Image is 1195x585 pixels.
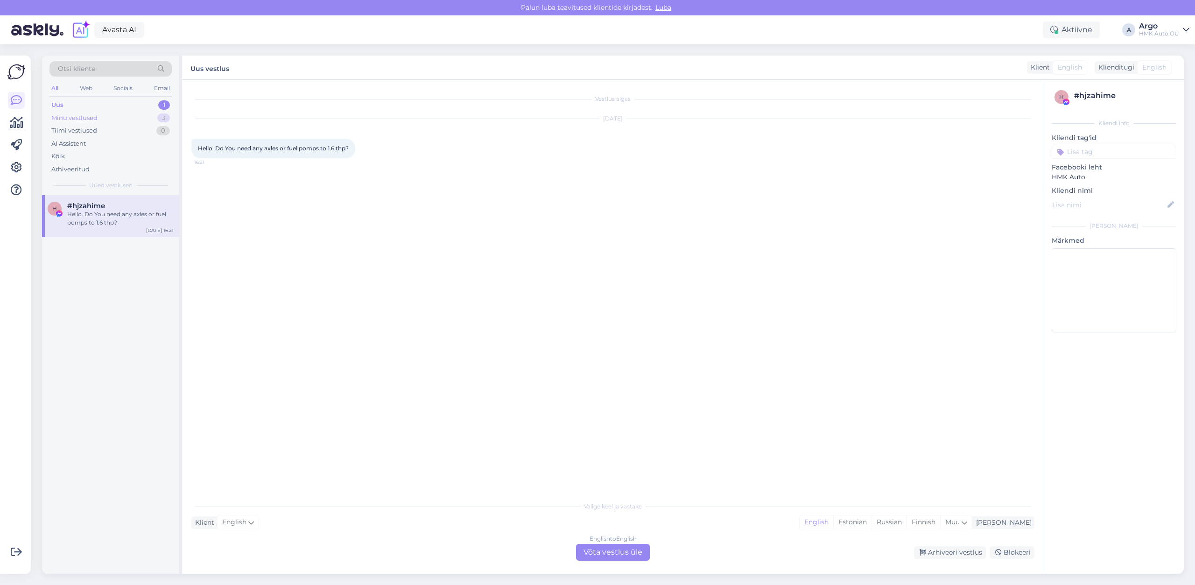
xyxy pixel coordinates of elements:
[222,517,246,528] span: English
[1052,145,1176,159] input: Lisa tag
[58,64,95,74] span: Otsi kliente
[1074,90,1174,101] div: # hjzahime
[1142,63,1167,72] span: English
[49,82,60,94] div: All
[1043,21,1100,38] div: Aktiivne
[146,227,174,234] div: [DATE] 16:21
[1052,133,1176,143] p: Kliendi tag'id
[67,210,174,227] div: Hello. Do You need any axles or fuel pomps to 1.6 thp?
[800,515,833,529] div: English
[51,113,98,123] div: Minu vestlused
[51,139,86,148] div: AI Assistent
[51,152,65,161] div: Kõik
[51,126,97,135] div: Tiimi vestlused
[972,518,1032,528] div: [PERSON_NAME]
[190,61,229,74] label: Uus vestlus
[1139,22,1179,30] div: Argo
[198,145,349,152] span: Hello. Do You need any axles or fuel pomps to 1.6 thp?
[156,126,170,135] div: 0
[78,82,94,94] div: Web
[914,546,986,559] div: Arhiveeri vestlus
[1052,236,1176,246] p: Märkmed
[1052,162,1176,172] p: Facebooki leht
[89,181,133,190] span: Uued vestlused
[1139,22,1189,37] a: ArgoHMK Auto OÜ
[833,515,872,529] div: Estonian
[1027,63,1050,72] div: Klient
[191,502,1034,511] div: Valige keel ja vastake
[94,22,144,38] a: Avasta AI
[1058,63,1082,72] span: English
[1052,222,1176,230] div: [PERSON_NAME]
[67,202,105,210] span: #hjzahime
[1052,200,1166,210] input: Lisa nimi
[7,63,25,81] img: Askly Logo
[51,165,90,174] div: Arhiveeritud
[1052,119,1176,127] div: Kliendi info
[576,544,650,561] div: Võta vestlus üle
[1052,172,1176,182] p: HMK Auto
[112,82,134,94] div: Socials
[872,515,907,529] div: Russian
[194,159,229,166] span: 16:21
[191,95,1034,103] div: Vestlus algas
[590,535,637,543] div: English to English
[1122,23,1135,36] div: A
[1095,63,1134,72] div: Klienditugi
[990,546,1034,559] div: Blokeeri
[71,20,91,40] img: explore-ai
[52,205,57,212] span: h
[152,82,172,94] div: Email
[51,100,63,110] div: Uus
[1139,30,1179,37] div: HMK Auto OÜ
[191,518,214,528] div: Klient
[945,518,960,526] span: Muu
[1052,186,1176,196] p: Kliendi nimi
[653,3,674,12] span: Luba
[191,114,1034,123] div: [DATE]
[1059,93,1064,100] span: h
[907,515,940,529] div: Finnish
[158,100,170,110] div: 1
[157,113,170,123] div: 3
